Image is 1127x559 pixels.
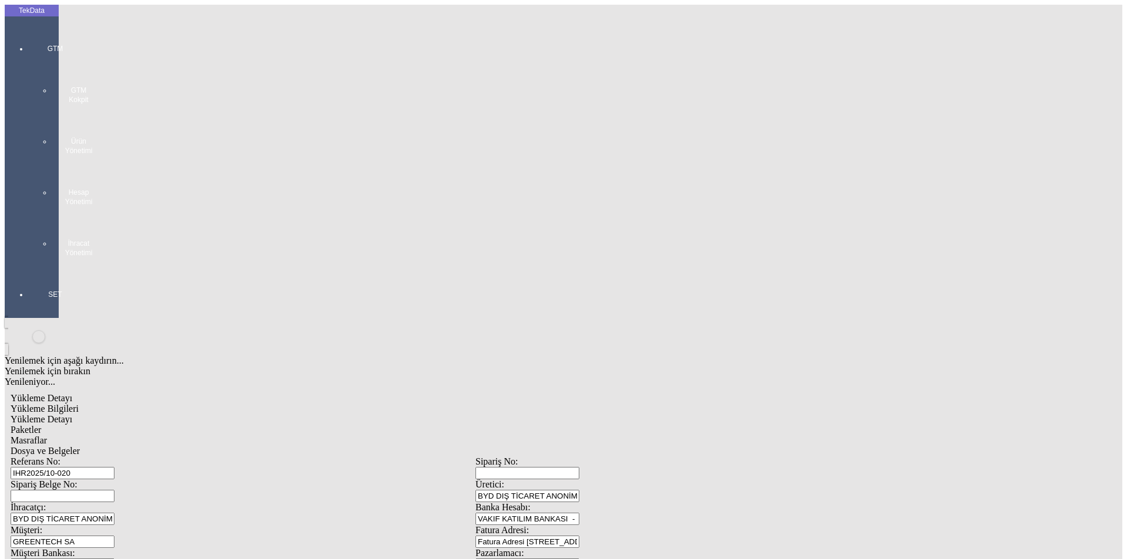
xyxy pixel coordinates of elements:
[475,479,504,489] span: Üretici:
[11,548,75,558] span: Müşteri Bankası:
[61,188,96,206] span: Hesap Yönetimi
[11,414,72,424] span: Yükleme Detayı
[475,502,531,512] span: Banka Hesabı:
[11,425,41,435] span: Paketler
[11,435,47,445] span: Masraflar
[11,393,72,403] span: Yükleme Detayı
[11,456,60,466] span: Referans No:
[11,525,42,535] span: Müşteri:
[38,290,73,299] span: SET
[475,548,524,558] span: Pazarlamacı:
[5,366,946,377] div: Yenilemek için bırakın
[38,44,73,53] span: GTM
[475,456,518,466] span: Sipariş No:
[475,525,529,535] span: Fatura Adresi:
[11,446,80,456] span: Dosya ve Belgeler
[61,86,96,104] span: GTM Kokpit
[5,355,946,366] div: Yenilemek için aşağı kaydırın...
[11,479,77,489] span: Sipariş Belge No:
[61,137,96,155] span: Ürün Yönetimi
[5,377,946,387] div: Yenileniyor...
[11,502,46,512] span: İhracatçı:
[11,404,79,414] span: Yükleme Bilgileri
[5,6,59,15] div: TekData
[61,239,96,258] span: İhracat Yönetimi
